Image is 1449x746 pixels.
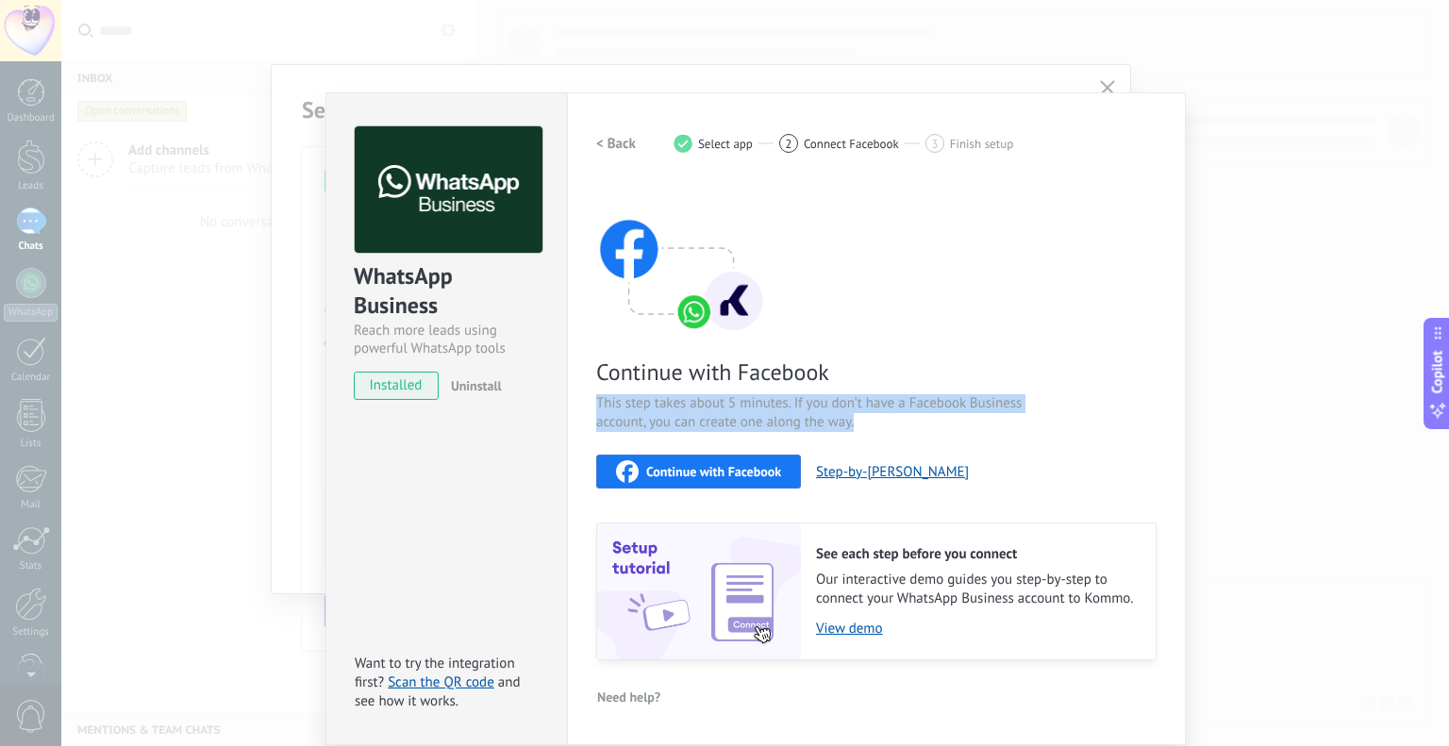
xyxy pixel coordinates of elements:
[816,545,1137,563] h2: See each step before you connect
[355,372,438,400] span: installed
[596,183,766,334] img: connect with facebook
[816,620,1137,638] a: View demo
[355,126,542,254] img: logo_main.png
[443,372,502,400] button: Uninstall
[1428,350,1447,393] span: Copilot
[355,655,515,691] span: Want to try the integration first?
[596,394,1045,432] span: This step takes about 5 minutes. If you don’t have a Facebook Business account, you can create on...
[804,137,899,151] span: Connect Facebook
[354,322,540,357] div: Reach more leads using powerful WhatsApp tools
[354,261,540,322] div: WhatsApp Business
[950,137,1013,151] span: Finish setup
[596,683,661,711] button: Need help?
[931,136,938,152] span: 3
[596,135,636,153] h2: < Back
[451,377,502,394] span: Uninstall
[597,690,660,704] span: Need help?
[596,455,801,489] button: Continue with Facebook
[388,673,494,691] a: Scan the QR code
[816,571,1137,608] span: Our interactive demo guides you step-by-step to connect your WhatsApp Business account to Kommo.
[698,137,753,151] span: Select app
[596,126,636,160] button: < Back
[646,465,781,478] span: Continue with Facebook
[355,673,521,710] span: and see how it works.
[785,136,791,152] span: 2
[596,357,1045,387] span: Continue with Facebook
[816,463,969,481] button: Step-by-[PERSON_NAME]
